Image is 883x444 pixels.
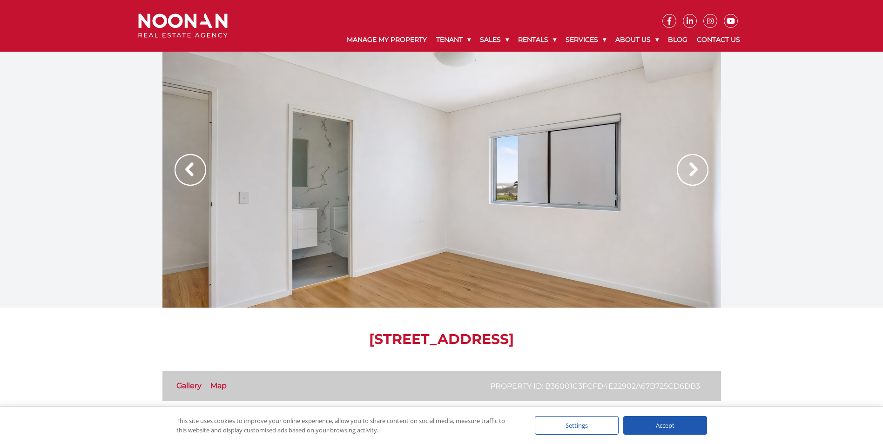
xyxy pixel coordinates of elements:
a: Sales [475,28,513,52]
a: Contact Us [692,28,745,52]
a: Manage My Property [342,28,431,52]
a: Services [561,28,611,52]
div: Settings [535,416,619,435]
h1: [STREET_ADDRESS] [162,331,721,348]
a: Tenant [431,28,475,52]
a: Rentals [513,28,561,52]
a: Map [210,381,227,390]
a: Blog [663,28,692,52]
img: Arrow slider [175,154,206,186]
a: About Us [611,28,663,52]
div: This site uses cookies to improve your online experience, allow you to share content on social me... [176,416,516,435]
div: Accept [623,416,707,435]
p: Property ID: b36001c3fcfd4e22902a67b725cd6db3 [490,380,700,392]
img: Arrow slider [677,154,708,186]
img: Noonan Real Estate Agency [138,13,228,38]
a: Gallery [176,381,202,390]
